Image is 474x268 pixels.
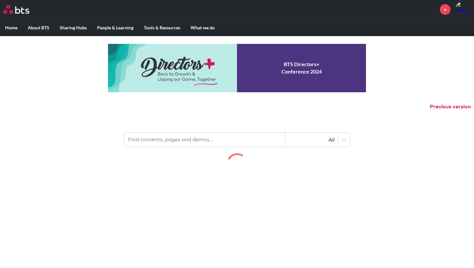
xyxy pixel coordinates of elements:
[23,19,54,36] label: About BTS
[3,5,41,14] a: Go home
[54,19,92,36] label: Sharing Hubs
[289,136,335,143] div: All
[455,2,471,17] img: Stefan Hellberg
[124,133,285,147] input: Find contents, pages and demos...
[108,44,366,92] a: Conference 2024
[139,19,185,36] label: Tools & Resources
[3,5,29,14] img: BTS Logo
[440,4,450,15] a: +
[92,19,139,36] label: People & Learning
[430,103,471,110] button: Previous version
[455,2,471,17] a: Profile
[185,19,220,36] label: What we do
